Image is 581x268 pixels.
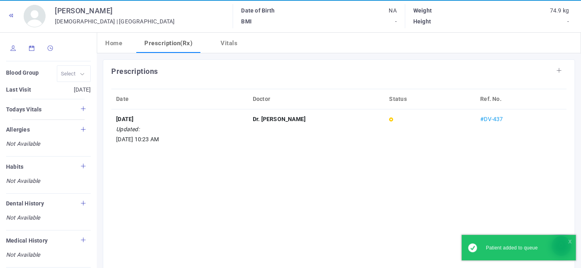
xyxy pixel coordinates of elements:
th: Date [111,89,248,109]
b: Weight [413,7,432,14]
div: #DV-437 [480,114,562,124]
em: Updated: [116,126,140,132]
i: Not Available [6,140,91,148]
b: Dental History [6,200,44,207]
i: Not Available [6,177,91,185]
b: BMI [241,18,252,25]
i: Not Available [6,251,91,259]
th: Doctor [248,89,385,109]
p: - [491,16,569,27]
b: Date of Birth [241,7,275,14]
b: Prescriptions [111,67,158,75]
h5: Home [105,39,122,48]
b: Dr. [PERSON_NAME] [253,116,306,122]
b: Allergies [6,126,30,133]
b: Habits [6,163,23,170]
p: [DEMOGRAPHIC_DATA] | [GEOGRAPHIC_DATA] [55,16,175,27]
h5: Prescription(Rx) [144,39,192,48]
p: NA [319,5,397,16]
input: Select [61,69,77,78]
th: Ref. No. [475,89,566,109]
i: Not Available [6,214,91,222]
span: Patient added to queue [486,245,538,251]
b: [DATE] [116,116,133,122]
th: Status [384,89,475,109]
td: [DATE] 10:23 AM [111,109,248,149]
b: Blood Group [6,69,39,76]
b: Todays Vitals [6,106,42,113]
h5: Vitals [221,39,237,48]
h4: [PERSON_NAME] [55,5,175,16]
p: - [319,16,397,27]
b: Last Visit [6,86,31,93]
p: [DATE] [48,84,91,95]
p: 74.9 kg [491,5,569,16]
b: Height [413,18,431,25]
b: Medical History [6,237,48,244]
